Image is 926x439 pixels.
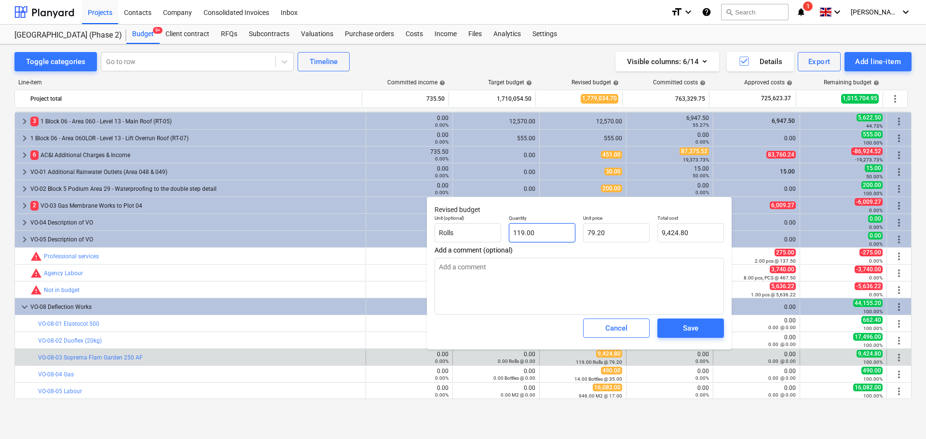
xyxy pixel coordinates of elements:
div: Costs [400,25,429,44]
p: Quantity [509,215,575,223]
a: Not in budget [44,287,80,293]
span: help [698,80,706,86]
small: 0.00% [695,359,709,364]
small: 14.00 Bottles @ 35.00 [574,376,622,382]
div: Visible columns : 6/14 [627,55,708,68]
div: 0.00 [370,199,449,213]
div: 0.00 [630,132,709,145]
div: VO-05 Description of VO [30,232,362,247]
a: Client contract [160,25,215,44]
div: Export [808,55,831,68]
button: Save [657,319,724,338]
a: VO-08-02 Duoflex (20kg) [38,337,102,344]
span: Committed costs exceed revised budget [30,284,42,296]
span: More actions [893,234,905,245]
button: Visible columns:6/14 [615,52,719,71]
div: 0.00 [370,132,449,145]
div: 0.00 [457,169,535,175]
div: 0.00 [370,182,449,196]
span: Add a comment (optional) [435,246,724,254]
div: 0.00 [630,368,709,381]
a: Analytics [488,25,527,44]
button: Search [721,4,789,20]
span: Committed costs exceed revised budget [30,267,42,279]
span: More actions [893,183,905,195]
i: keyboard_arrow_down [682,6,694,18]
small: 44.73% [866,123,883,129]
span: More actions [893,284,905,296]
span: 16,082.00 [593,384,622,391]
small: 0.00% [869,258,883,264]
small: 100.00% [863,359,883,365]
span: -86,924.52 [851,147,883,155]
small: 8.00 pcs, PCS @ 467.50 [744,275,796,280]
div: Details [738,55,782,68]
iframe: Chat Widget [878,393,926,439]
p: Unit price [583,215,650,223]
div: VO-02 Block 5 Podium Area 29 - Waterproofing to the double step detail [30,181,362,197]
div: 555.00 [457,135,535,142]
div: 1 Block 06 - Area 060 - Level 13 - Main Roof (RT-05) [30,114,362,129]
span: 0.00 [868,232,883,239]
div: Files [463,25,488,44]
div: 0.00 [370,266,449,280]
div: 0.00 [717,219,796,226]
small: 1.00 pcs @ 5,636.22 [751,292,796,297]
span: 9+ [153,27,163,34]
a: Purchase orders [339,25,400,44]
small: 100.00% [863,326,883,331]
a: Settings [527,25,563,44]
div: 0.00 [630,351,709,364]
span: [PERSON_NAME] [851,8,899,16]
div: 0.00 [498,351,535,364]
div: 735.50 [366,91,445,106]
small: 0.00% [695,139,709,145]
span: keyboard_arrow_right [19,183,30,195]
small: 50.00% [866,174,883,179]
div: 12,570.00 [457,118,535,125]
small: 100.00% [863,191,883,196]
a: VO-08-01 Elastocol 500 [38,320,99,327]
div: AC&I Additional Charges & Income [30,147,362,163]
small: 19,373.73% [683,157,709,162]
small: 100.00% [863,309,883,314]
small: 100.00% [863,393,883,399]
p: Unit (optional) [435,215,501,223]
span: help [785,80,792,86]
span: 3,740.00 [770,266,796,273]
div: 0.00 [717,135,796,142]
i: keyboard_arrow_down [831,6,843,18]
small: 0.00% [695,190,709,195]
span: More actions [893,149,905,161]
span: 6,009.27 [770,201,796,209]
span: More actions [893,251,905,262]
span: 200.00 [861,181,883,189]
div: 6,947.50 [630,115,709,128]
div: 12,570.00 [544,118,622,125]
div: 0.00 [370,165,449,179]
span: 16,082.00 [853,384,883,391]
span: help [872,80,879,86]
div: 735.50 [370,148,449,162]
div: 0.00 [717,186,796,192]
small: 0.00% [869,241,883,247]
span: More actions [893,335,905,346]
div: 555.00 [544,135,622,142]
i: notifications [796,6,806,18]
div: Committed income [387,79,445,86]
span: help [611,80,619,86]
span: keyboard_arrow_right [19,149,30,161]
div: 0.00 [370,351,449,364]
span: More actions [889,93,901,105]
div: 763,329.75 [626,91,705,106]
a: Income [429,25,463,44]
div: Target budget [488,79,532,86]
small: 0.00% [435,392,449,398]
div: Save [683,322,698,334]
span: keyboard_arrow_right [19,166,30,178]
span: keyboard_arrow_right [19,234,30,245]
span: 1,779,034.70 [581,94,618,103]
small: 55.27% [693,122,709,128]
span: More actions [893,166,905,178]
